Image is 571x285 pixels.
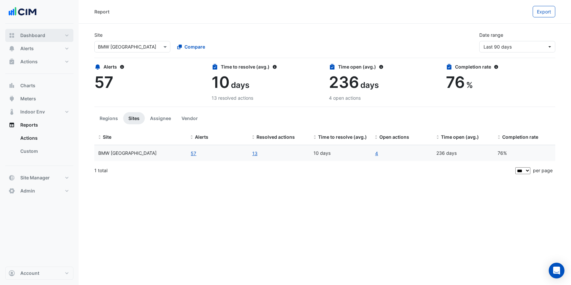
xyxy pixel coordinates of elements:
[98,150,157,156] span: BMW West Houston
[9,58,15,65] app-icon: Actions
[9,122,15,128] app-icon: Reports
[20,174,50,181] span: Site Manager
[5,92,73,105] button: Meters
[466,80,473,90] span: %
[15,145,73,158] a: Custom
[20,95,36,102] span: Meters
[176,112,203,124] button: Vendor
[479,31,503,38] label: Date range
[94,162,514,179] div: 1 total
[436,150,490,157] div: 236 days
[379,134,409,140] span: Open actions
[502,134,538,140] span: Completion rate
[145,112,176,124] button: Assignee
[20,109,45,115] span: Indoor Env
[20,32,45,39] span: Dashboard
[8,5,37,18] img: Company Logo
[195,134,208,140] span: Alerts
[212,94,321,101] div: 13 resolved actions
[9,188,15,194] app-icon: Admin
[5,184,73,197] button: Admin
[360,80,379,90] span: days
[94,63,204,70] div: Alerts
[9,32,15,39] app-icon: Dashboard
[212,72,230,92] span: 10
[314,150,367,157] div: 10 days
[9,109,15,115] app-icon: Indoor Env
[479,41,555,52] button: Last 90 days
[94,72,113,92] span: 57
[184,43,205,50] span: Compare
[123,112,145,124] button: Sites
[190,150,197,157] button: 57
[15,132,73,145] a: Actions
[533,168,553,173] span: per page
[20,270,39,276] span: Account
[20,122,38,128] span: Reports
[173,41,209,52] button: Compare
[5,171,73,184] button: Site Manager
[94,8,109,15] div: Report
[533,6,555,17] button: Export
[329,63,438,70] div: Time open (avg.)
[549,263,564,278] div: Open Intercom Messenger
[94,31,103,38] label: Site
[5,79,73,92] button: Charts
[446,63,555,70] div: Completion rate
[94,112,123,124] button: Regions
[446,72,465,92] span: 76
[20,188,35,194] span: Admin
[212,63,321,70] div: Time to resolve (avg.)
[9,45,15,52] app-icon: Alerts
[484,44,512,50] span: 18 May 25 - 16 Aug 25
[20,45,34,52] span: Alerts
[9,82,15,89] app-icon: Charts
[252,150,258,157] a: 13
[103,134,111,140] span: Site
[5,267,73,280] button: Account
[318,134,367,140] span: Time to resolve (avg.)
[5,29,73,42] button: Dashboard
[441,134,479,140] span: Time open (avg.)
[9,95,15,102] app-icon: Meters
[20,82,35,89] span: Charts
[5,55,73,68] button: Actions
[329,72,359,92] span: 236
[257,134,295,140] span: Resolved actions
[5,42,73,55] button: Alerts
[5,132,73,160] div: Reports
[20,58,38,65] span: Actions
[329,94,438,101] div: 4 open actions
[537,9,551,14] span: Export
[5,118,73,132] button: Reports
[231,80,249,90] span: days
[9,174,15,181] app-icon: Site Manager
[375,150,378,157] a: 4
[498,150,551,157] div: 76%
[498,133,551,141] div: Completion (%) = Resolved Actions / (Resolved Actions + Open Actions)
[5,105,73,118] button: Indoor Env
